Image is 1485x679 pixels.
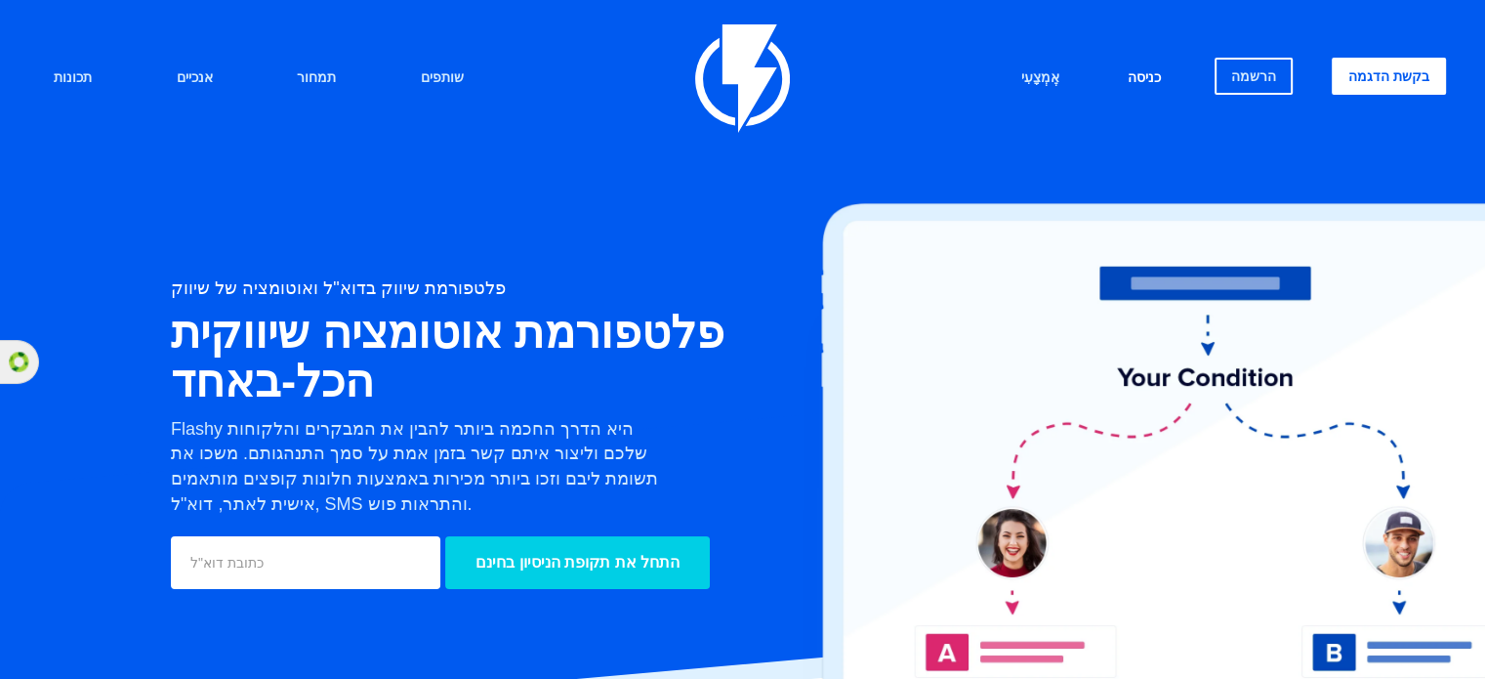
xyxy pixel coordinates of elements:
font: בקשת הדגמה [1348,68,1429,84]
font: הרשמה [1231,68,1276,84]
a: תמחור [282,58,351,100]
a: כניסה [1113,58,1176,100]
a: שותפים [406,58,478,100]
a: תכונות [39,58,106,100]
font: אֶמְצָעִי [1021,69,1059,85]
font: אנכיים [177,69,213,85]
font: שותפים [421,69,464,85]
a: בקשת הדגמה [1332,58,1446,95]
a: אנכיים [162,58,227,100]
font: תכונות [54,69,92,85]
a: אֶמְצָעִי [1007,58,1074,100]
font: פלטפורמת אוטומציה שיווקית הכל-באחד [171,308,723,406]
font: תמחור [297,69,336,85]
font: פלטפורמת שיווק בדוא"ל ואוטומציה של שיווק [171,278,505,298]
font: כניסה [1128,69,1161,85]
input: כתובת דוא"ל [171,536,440,589]
a: הרשמה [1215,58,1293,95]
input: התחל את תקופת הניסיון בחינם [445,536,710,589]
font: Flashy היא הדרך החכמה ביותר להבין את המבקרים והלקוחות שלכם וליצור איתם קשר בזמן אמת על סמך התנהגו... [171,419,658,514]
